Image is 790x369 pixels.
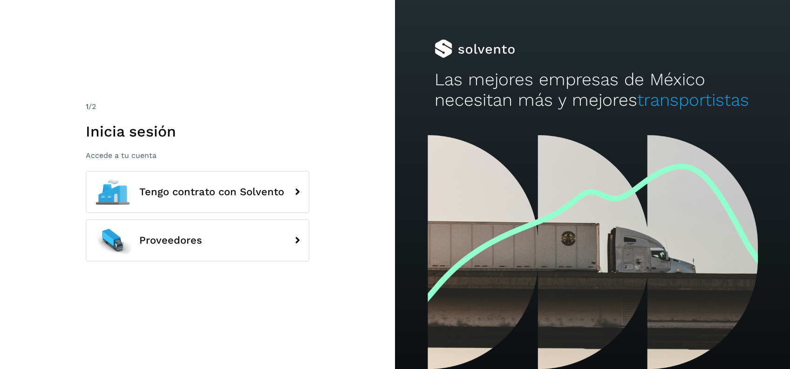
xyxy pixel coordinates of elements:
[139,186,284,198] span: Tengo contrato con Solvento
[139,235,202,246] span: Proveedores
[86,123,309,140] h1: Inicia sesión
[86,102,89,111] span: 1
[86,151,309,160] p: Accede a tu cuenta
[86,171,309,213] button: Tengo contrato con Solvento
[435,69,750,111] h2: Las mejores empresas de México necesitan más y mejores
[86,101,309,112] div: /2
[86,219,309,261] button: Proveedores
[637,90,749,110] span: transportistas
